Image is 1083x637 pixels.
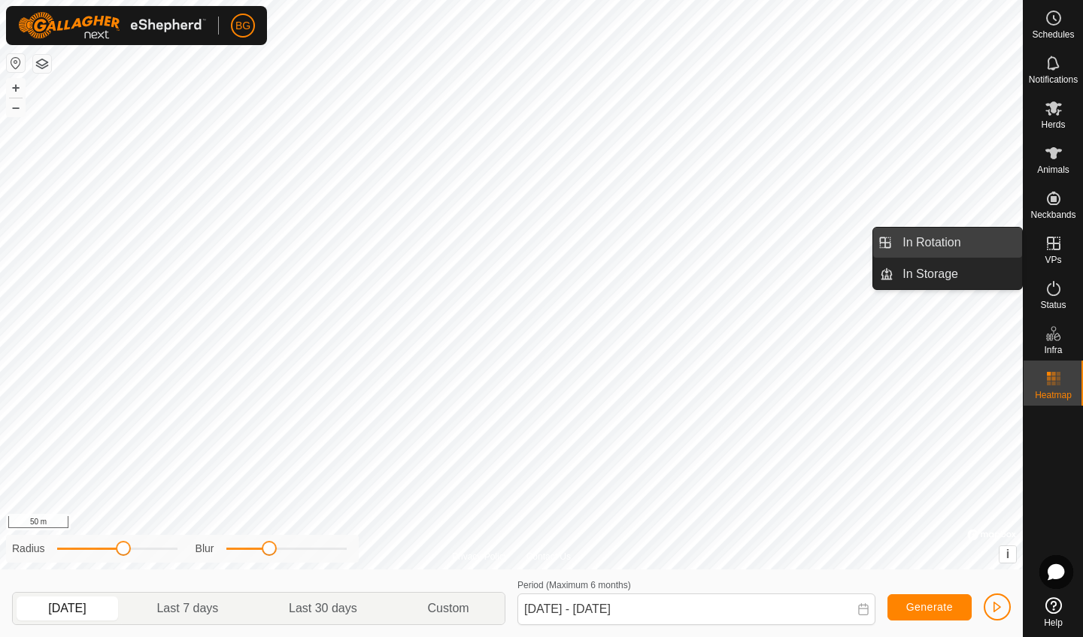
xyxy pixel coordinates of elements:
label: Blur [196,541,214,557]
span: Custom [428,599,469,617]
span: Animals [1037,165,1069,174]
span: Herds [1041,120,1065,129]
span: Notifications [1029,75,1078,84]
span: Status [1040,300,1066,309]
span: [DATE] [48,599,86,617]
a: In Rotation [893,228,1022,258]
button: Reset Map [7,54,25,72]
a: Privacy Policy [452,550,508,563]
li: In Rotation [873,228,1022,258]
span: Help [1044,618,1063,627]
button: – [7,98,25,116]
label: Radius [12,541,45,557]
a: In Storage [893,259,1022,289]
span: VPs [1045,255,1061,264]
button: Generate [887,594,972,620]
span: In Storage [902,265,958,283]
span: BG [235,18,250,34]
span: In Rotation [902,234,960,252]
span: Infra [1044,346,1062,355]
span: Last 30 days [289,599,357,617]
span: Heatmap [1035,391,1072,400]
a: Help [1024,591,1083,633]
span: Schedules [1032,30,1074,39]
span: Last 7 days [156,599,218,617]
img: Gallagher Logo [18,12,206,39]
button: i [1000,546,1016,563]
span: i [1006,548,1009,560]
span: Generate [906,601,953,613]
label: Period (Maximum 6 months) [517,580,631,590]
span: Neckbands [1030,210,1075,219]
button: Map Layers [33,55,51,73]
li: In Storage [873,259,1022,289]
a: Contact Us [526,550,571,563]
button: + [7,79,25,97]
